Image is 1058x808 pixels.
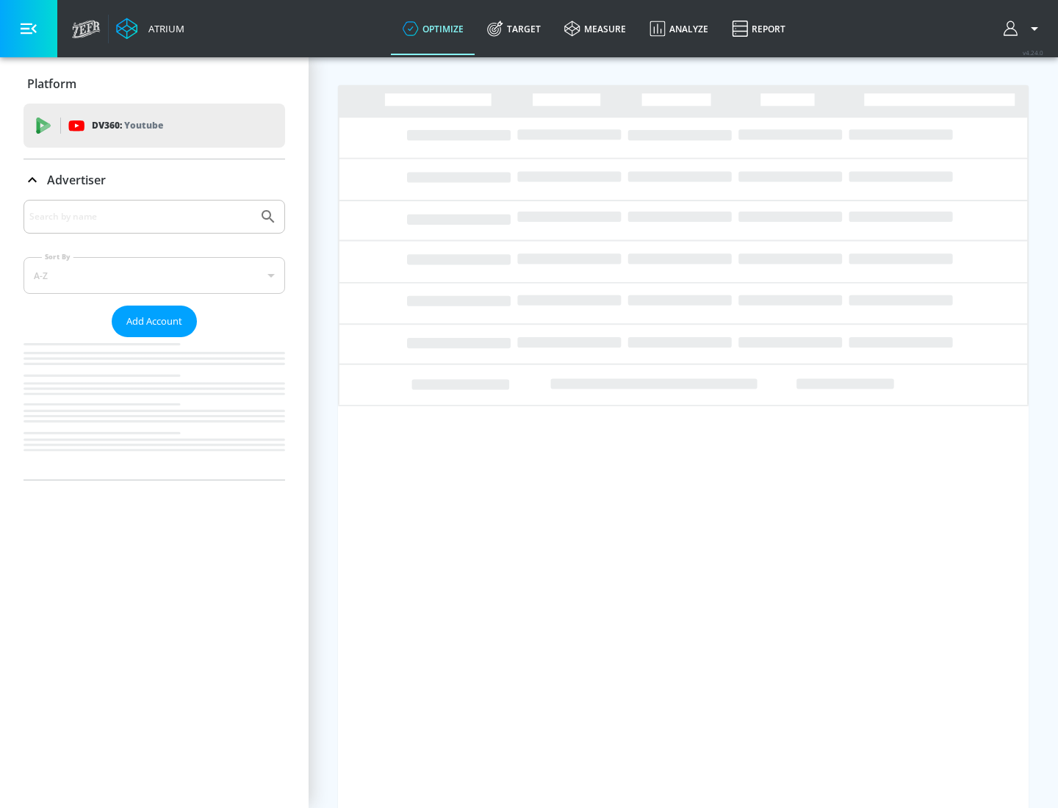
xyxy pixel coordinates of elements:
a: Report [720,2,797,55]
div: DV360: Youtube [24,104,285,148]
p: Advertiser [47,172,106,188]
a: measure [553,2,638,55]
span: v 4.24.0 [1023,48,1043,57]
a: optimize [391,2,475,55]
nav: list of Advertiser [24,337,285,480]
input: Search by name [29,207,252,226]
div: Atrium [143,22,184,35]
div: Platform [24,63,285,104]
a: Target [475,2,553,55]
p: Platform [27,76,76,92]
div: Advertiser [24,200,285,480]
a: Atrium [116,18,184,40]
span: Add Account [126,313,182,330]
a: Analyze [638,2,720,55]
div: A-Z [24,257,285,294]
div: Advertiser [24,159,285,201]
button: Add Account [112,306,197,337]
p: Youtube [124,118,163,133]
label: Sort By [42,252,73,261]
p: DV360: [92,118,163,134]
